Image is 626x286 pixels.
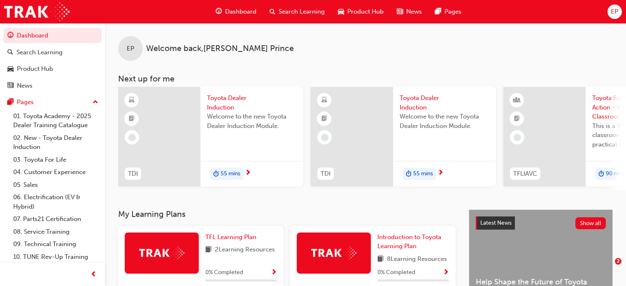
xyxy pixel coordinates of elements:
div: Search Learning [16,48,63,57]
span: Dashboard [225,7,256,16]
a: 09. Technical Training [10,238,102,251]
span: Toyota Dealer Induction [400,93,489,112]
div: Pages [17,98,34,107]
button: Pages [3,95,102,110]
span: TFL Learning Plan [205,233,256,241]
span: Pages [444,7,461,16]
span: prev-icon [91,270,97,280]
span: News [406,7,422,16]
span: search-icon [7,49,13,56]
span: Welcome to the new Toyota Dealer Induction Module. [400,112,489,130]
span: Introduction to Toyota Learning Plan [377,233,441,250]
span: learningResourceType_INSTRUCTOR_LED-icon [514,95,520,106]
span: TDI [321,169,330,179]
div: News [17,81,33,91]
a: 10. TUNE Rev-Up Training [10,251,102,263]
span: learningRecordVerb_NONE-icon [321,134,328,141]
span: Search Learning [279,7,325,16]
span: Latest News [480,219,512,226]
a: guage-iconDashboard [209,3,263,20]
span: 0 % Completed [205,268,243,277]
span: news-icon [397,7,403,17]
span: Toyota Dealer Induction [207,93,297,112]
span: guage-icon [216,7,222,17]
span: 2 [615,258,621,265]
span: duration-icon [406,169,412,179]
span: pages-icon [7,99,14,106]
button: Show Progress [443,267,449,278]
a: TFL Learning Plan [205,233,260,242]
img: Trak [4,2,70,21]
span: learningResourceType_ELEARNING-icon [129,95,135,106]
button: Show all [575,217,606,229]
span: duration-icon [598,169,604,179]
a: Dashboard [3,28,102,43]
span: EP [611,7,618,16]
span: car-icon [7,65,14,73]
a: Latest NewsShow all [476,216,606,230]
span: 90 mins [606,169,626,179]
img: Trak [139,246,184,259]
button: DashboardSearch LearningProduct HubNews [3,26,102,95]
a: pages-iconPages [428,3,468,20]
a: 03. Toyota For Life [10,153,102,166]
a: search-iconSearch Learning [263,3,331,20]
span: 8 Learning Resources [387,254,447,265]
span: booktick-icon [321,114,327,124]
span: guage-icon [7,32,14,40]
h3: My Learning Plans [118,209,456,219]
span: search-icon [270,7,275,17]
span: TFLIAVC [513,169,537,179]
a: News [3,78,102,93]
span: book-icon [377,254,384,265]
span: EP [127,44,134,53]
span: 0 % Completed [377,268,415,277]
h3: Next up for me [105,74,626,84]
a: news-iconNews [390,3,428,20]
a: 01. Toyota Academy - 2025 Dealer Training Catalogue [10,110,102,132]
span: next-icon [438,170,444,177]
span: Show Progress [271,269,277,277]
span: booktick-icon [514,114,520,124]
span: TDI [128,169,138,179]
span: Welcome back , [PERSON_NAME] Prince [146,44,294,53]
a: 05. Sales [10,179,102,191]
span: news-icon [7,82,14,90]
button: Show Progress [271,267,277,278]
a: 08. Service Training [10,226,102,238]
a: 07. Parts21 Certification [10,213,102,226]
span: learningRecordVerb_NONE-icon [128,134,136,141]
a: car-iconProduct Hub [331,3,390,20]
a: 02. New - Toyota Dealer Induction [10,132,102,153]
span: Show Progress [443,269,449,277]
span: learningResourceType_ELEARNING-icon [321,95,327,106]
button: EP [607,5,622,19]
a: TDIToyota Dealer InductionWelcome to the new Toyota Dealer Induction Module.duration-icon55 mins [311,87,496,186]
span: pages-icon [435,7,441,17]
img: Trak [311,246,356,259]
div: Product Hub [17,64,53,74]
span: 2 Learning Resources [215,245,275,255]
a: TDIToyota Dealer InductionWelcome to the new Toyota Dealer Induction Module.duration-icon55 mins [118,87,303,186]
a: 04. Customer Experience [10,166,102,179]
a: Product Hub [3,61,102,77]
span: 55 mins [221,169,240,179]
span: next-icon [245,170,251,177]
span: duration-icon [213,169,219,179]
span: book-icon [205,245,212,255]
a: 06. Electrification (EV & Hybrid) [10,191,102,213]
span: Welcome to the new Toyota Dealer Induction Module. [207,112,297,130]
span: 55 mins [413,169,433,179]
span: Product Hub [347,7,384,16]
a: Introduction to Toyota Learning Plan [377,233,449,251]
span: up-icon [93,97,98,108]
a: Search Learning [3,45,102,60]
span: car-icon [338,7,344,17]
span: learningRecordVerb_NONE-icon [514,134,521,141]
span: booktick-icon [129,114,135,124]
iframe: Intercom live chat [598,258,618,278]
